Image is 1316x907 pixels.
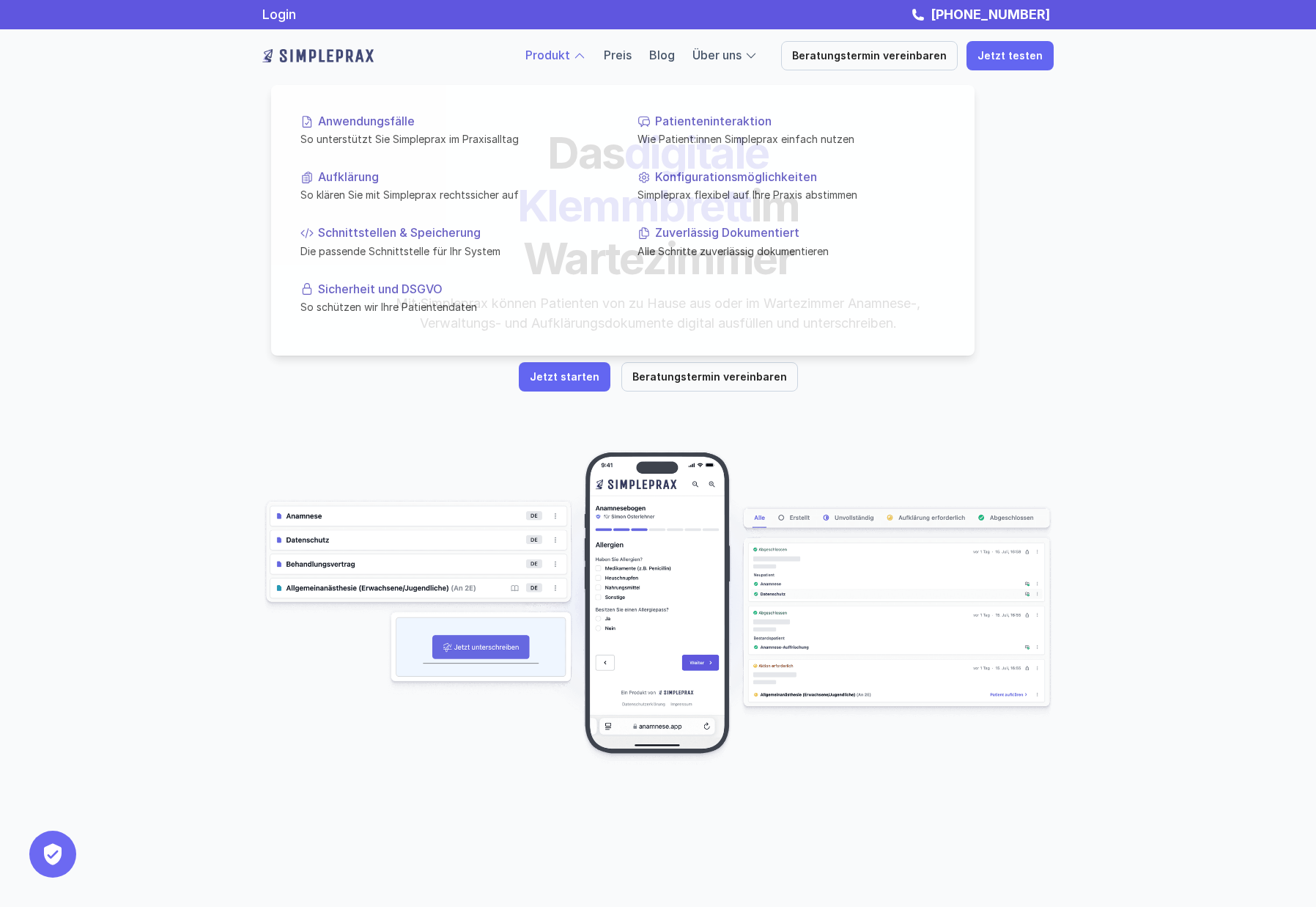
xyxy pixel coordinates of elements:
a: Schnittstellen & SpeicherungDie passende Schnittstelle für Ihr System [289,214,620,270]
p: Zuverlässig Dokumentiert [655,226,945,240]
p: Wie Patient:innen Simpleprax einfach nutzen [637,131,945,147]
a: Jetzt testen [966,41,1054,70]
a: Sicherheit und DSGVOSo schützen wir Ihre Patientendaten [289,270,620,326]
p: Sicherheit und DSGVO [318,282,608,295]
p: Jetzt testen [977,50,1043,62]
p: Alle Schritte zuverlässig dokumentieren [637,243,945,258]
p: Patienteninteraktion [655,114,945,128]
a: Produkt [525,48,570,62]
strong: [PHONE_NUMBER] [931,7,1050,22]
p: Die passende Schnittstelle für Ihr System [300,243,608,258]
a: Preis [604,48,632,62]
a: Beratungstermin vereinbaren [781,41,958,70]
p: Anwendungsfälle [318,114,608,128]
a: Beratungstermin vereinbaren [621,362,798,392]
p: Aufklärung [318,170,608,184]
p: So unterstützt Sie Simpleprax im Praxisalltag [300,131,608,147]
p: Schnittstellen & Speicherung [318,226,608,240]
p: Beratungstermin vereinbaren [792,50,947,62]
p: So klären Sie mit Simpleprax rechtssicher auf [300,187,608,202]
a: AnwendungsfälleSo unterstützt Sie Simpleprax im Praxisalltag [289,103,620,158]
p: Konfigurationsmöglichkeiten [655,170,945,184]
a: [PHONE_NUMBER] [927,7,1054,22]
p: Beratungstermin vereinbaren [632,371,787,383]
a: PatienteninteraktionWie Patient:innen Simpleprax einfach nutzen [626,103,957,158]
p: So schützen wir Ihre Patientendaten [300,299,608,315]
a: Blog [649,48,675,62]
a: Zuverlässig DokumentiertAlle Schritte zuverlässig dokumentieren [626,214,957,270]
img: Beispielscreenshots aus der Simpleprax Anwendung [262,450,1054,765]
p: Simpleprax flexibel auf Ihre Praxis abstimmen [637,187,945,202]
a: Login [262,7,296,22]
a: Jetzt starten [519,362,610,392]
a: AufklärungSo klären Sie mit Simpleprax rechtssicher auf [289,158,620,214]
p: Jetzt starten [530,371,599,383]
a: Über uns [692,48,742,62]
a: KonfigurationsmöglichkeitenSimpleprax flexibel auf Ihre Praxis abstimmen [626,158,957,214]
